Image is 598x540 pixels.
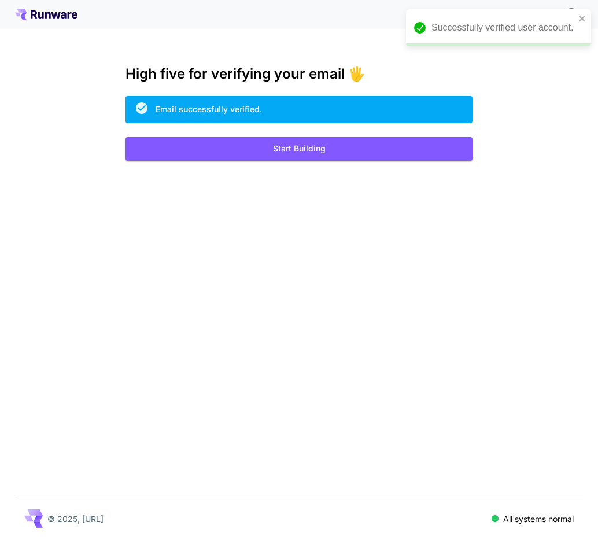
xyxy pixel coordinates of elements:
[125,137,473,161] button: Start Building
[47,513,104,525] p: © 2025, [URL]
[578,14,586,23] button: close
[560,2,583,25] button: In order to qualify for free credit, you need to sign up with a business email address and click ...
[431,21,575,35] div: Successfully verified user account.
[156,103,262,115] div: Email successfully verified.
[125,66,473,82] h3: High five for verifying your email 🖐️
[503,513,574,525] p: All systems normal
